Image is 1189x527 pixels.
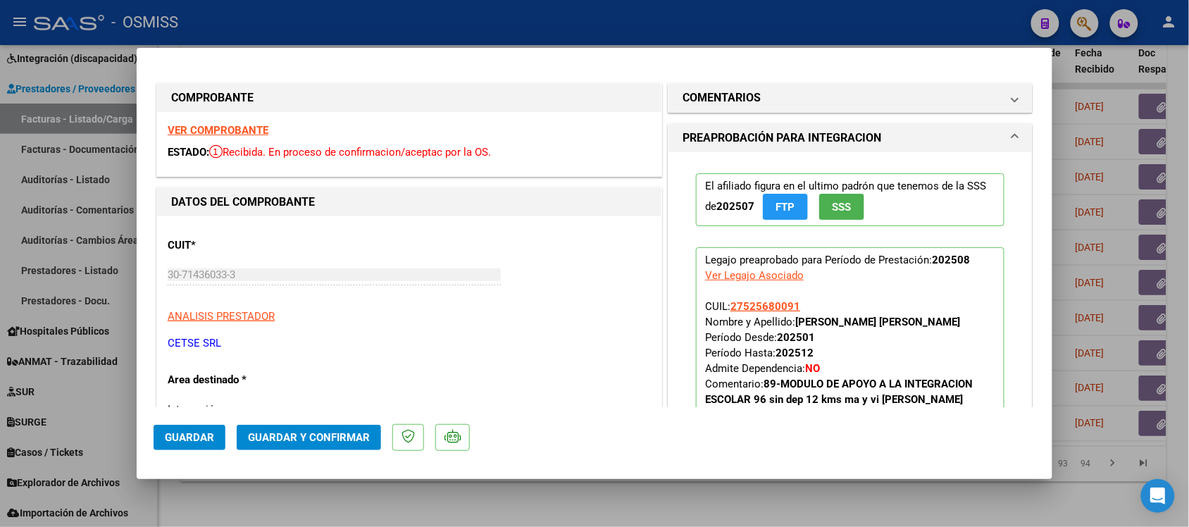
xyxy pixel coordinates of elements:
[168,403,220,416] span: Integración
[819,194,864,220] button: SSS
[763,194,808,220] button: FTP
[705,268,804,283] div: Ver Legajo Asociado
[237,425,381,450] button: Guardar y Confirmar
[696,247,1004,450] p: Legajo preaprobado para Período de Prestación:
[209,146,491,159] span: Recibida. En proceso de confirmacion/aceptac por la OS.
[168,372,313,388] p: Area destinado *
[932,254,970,266] strong: 202508
[171,91,254,104] strong: COMPROBANTE
[171,195,315,209] strong: DATOS DEL COMPROBANTE
[165,431,214,444] span: Guardar
[705,300,973,406] span: CUIL: Nombre y Apellido: Período Desde: Período Hasta: Admite Dependencia:
[668,152,1032,483] div: PREAPROBACIÓN PARA INTEGRACION
[683,130,881,147] h1: PREAPROBACIÓN PARA INTEGRACION
[776,347,814,359] strong: 202512
[777,331,815,344] strong: 202501
[168,335,651,352] p: CETSE SRL
[696,173,1004,226] p: El afiliado figura en el ultimo padrón que tenemos de la SSS de
[168,237,313,254] p: CUIT
[248,431,370,444] span: Guardar y Confirmar
[795,316,960,328] strong: [PERSON_NAME] [PERSON_NAME]
[776,201,795,213] span: FTP
[168,310,275,323] span: ANALISIS PRESTADOR
[683,89,761,106] h1: COMENTARIOS
[168,146,209,159] span: ESTADO:
[833,201,852,213] span: SSS
[1141,479,1175,513] div: Open Intercom Messenger
[705,378,973,406] strong: 89-MODULO DE APOYO A LA INTEGRACION ESCOLAR 96 sin dep 12 kms ma y vi [PERSON_NAME]
[730,300,800,313] span: 27525680091
[668,124,1032,152] mat-expansion-panel-header: PREAPROBACIÓN PARA INTEGRACION
[805,362,820,375] strong: NO
[668,84,1032,112] mat-expansion-panel-header: COMENTARIOS
[705,378,973,406] span: Comentario:
[716,200,754,213] strong: 202507
[168,124,268,137] a: VER COMPROBANTE
[154,425,225,450] button: Guardar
